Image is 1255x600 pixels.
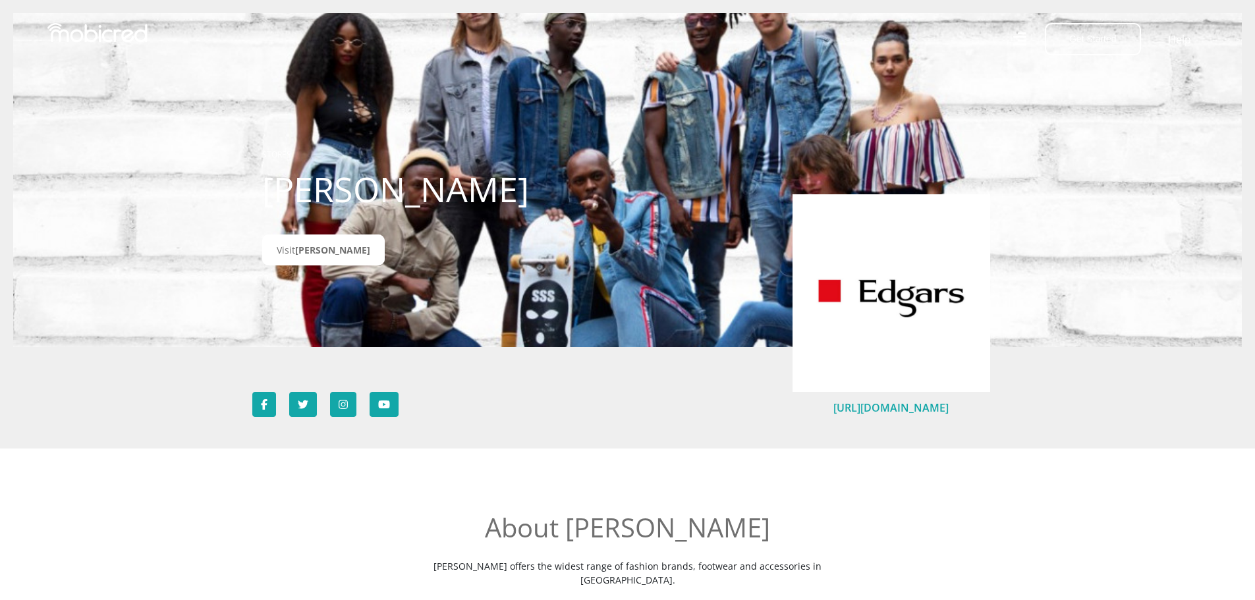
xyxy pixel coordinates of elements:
[289,392,317,417] a: Follow Edgars on Twitter
[387,512,868,543] h2: About [PERSON_NAME]
[330,392,356,417] a: Follow Edgars on Instagram
[262,149,291,160] a: STORES
[370,392,399,417] a: Subscribe to Edgars on YouTube
[47,23,148,43] img: Mobicred
[295,244,370,256] span: [PERSON_NAME]
[812,214,970,372] img: Edgars
[262,169,555,209] h1: [PERSON_NAME]
[387,559,868,587] p: [PERSON_NAME] offers the widest range of fashion brands, footwear and accessories in [GEOGRAPHIC_...
[833,400,949,415] a: [URL][DOMAIN_NAME]
[1167,31,1192,48] a: Help
[1045,23,1141,55] button: Get Started
[262,234,385,265] a: Visit[PERSON_NAME]
[252,392,276,417] a: Follow Edgars on Facebook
